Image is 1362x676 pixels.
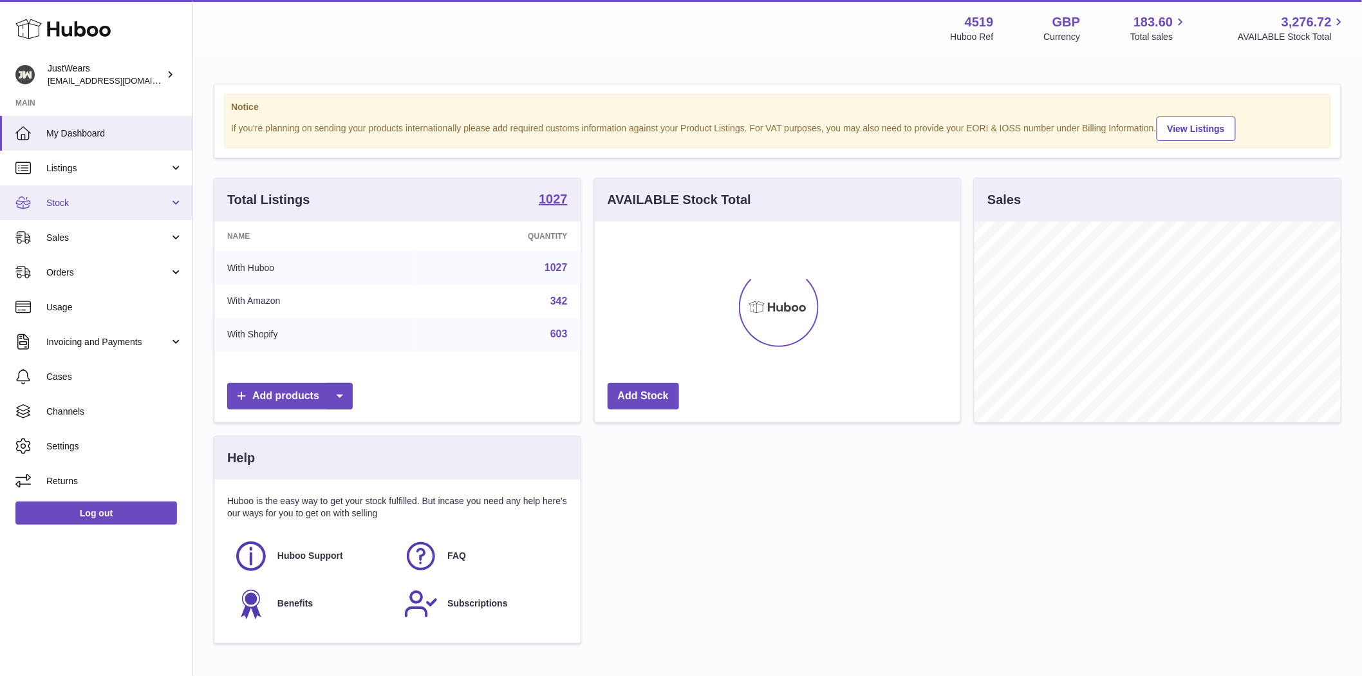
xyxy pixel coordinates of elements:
span: Invoicing and Payments [46,336,169,348]
span: FAQ [447,550,466,562]
a: 342 [550,296,568,306]
span: Usage [46,301,183,314]
a: Add products [227,383,353,409]
span: Channels [46,406,183,418]
strong: Notice [231,101,1324,113]
span: Benefits [277,597,313,610]
strong: GBP [1052,14,1080,31]
span: My Dashboard [46,127,183,140]
a: Huboo Support [234,539,391,574]
span: Huboo Support [277,550,343,562]
a: View Listings [1157,117,1236,141]
td: With Shopify [214,317,415,351]
span: Subscriptions [447,597,507,610]
a: 1027 [545,262,568,273]
div: JustWears [48,62,163,87]
h3: Help [227,449,255,467]
a: Subscriptions [404,587,561,621]
a: FAQ [404,539,561,574]
div: If you're planning on sending your products internationally please add required customs informati... [231,115,1324,141]
h3: Sales [987,191,1021,209]
h3: AVAILABLE Stock Total [608,191,751,209]
a: Add Stock [608,383,679,409]
a: 603 [550,328,568,339]
td: With Amazon [214,285,415,318]
span: Cases [46,371,183,383]
h3: Total Listings [227,191,310,209]
span: 183.60 [1133,14,1173,31]
span: Stock [46,197,169,209]
span: Orders [46,267,169,279]
td: With Huboo [214,251,415,285]
span: Sales [46,232,169,244]
span: [EMAIL_ADDRESS][DOMAIN_NAME] [48,75,189,86]
div: Currency [1044,31,1081,43]
span: Total sales [1130,31,1188,43]
a: 3,276.72 AVAILABLE Stock Total [1238,14,1347,43]
th: Quantity [415,221,580,251]
span: Settings [46,440,183,453]
a: Benefits [234,587,391,621]
img: internalAdmin-4519@internal.huboo.com [15,65,35,84]
a: Log out [15,502,177,525]
th: Name [214,221,415,251]
span: Returns [46,475,183,487]
span: 3,276.72 [1282,14,1332,31]
span: Listings [46,162,169,174]
div: Huboo Ref [951,31,994,43]
strong: 1027 [539,192,568,205]
p: Huboo is the easy way to get your stock fulfilled. But incase you need any help here's our ways f... [227,495,568,520]
a: 183.60 Total sales [1130,14,1188,43]
span: AVAILABLE Stock Total [1238,31,1347,43]
strong: 4519 [965,14,994,31]
a: 1027 [539,192,568,208]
